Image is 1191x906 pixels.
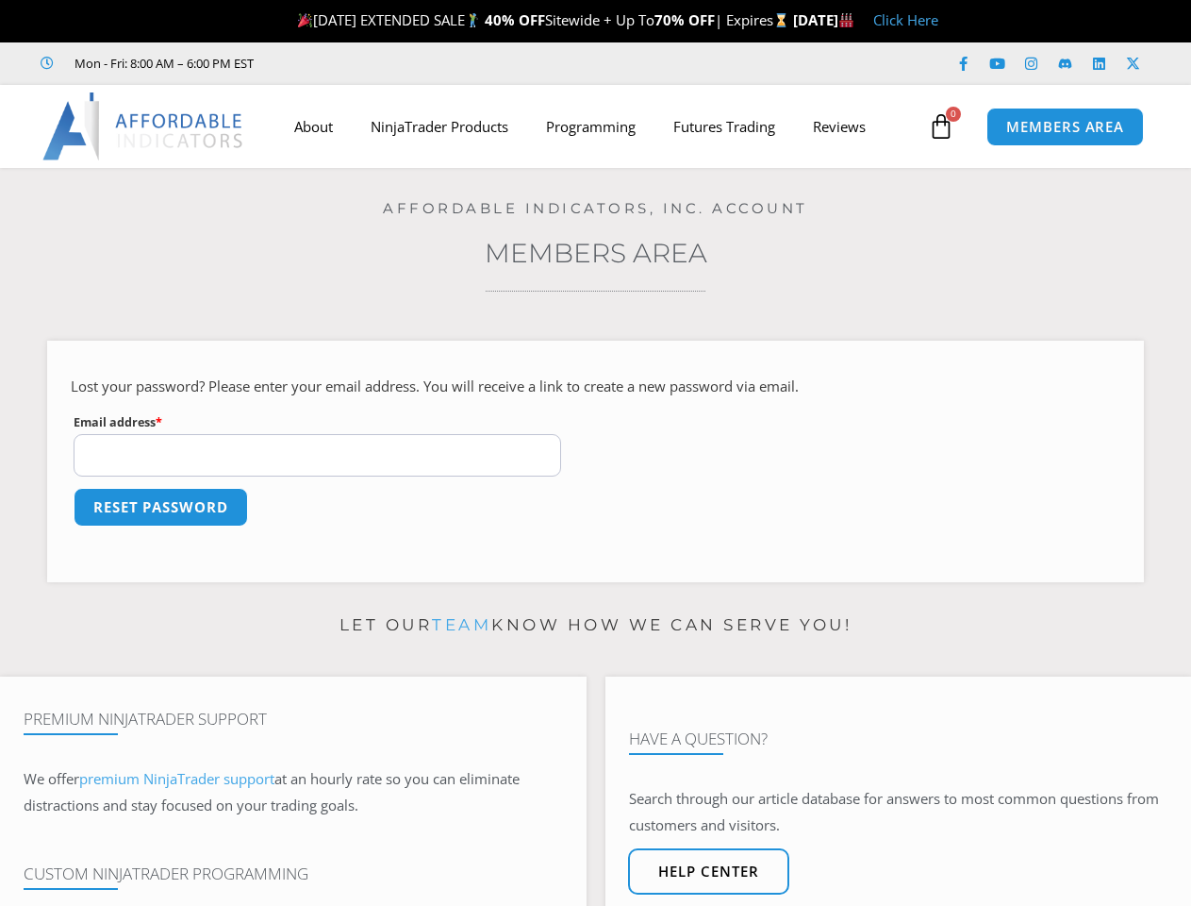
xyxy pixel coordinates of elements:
h4: Have A Question? [629,730,1168,748]
strong: [DATE] [793,10,854,29]
a: Reviews [794,105,885,148]
a: Members Area [485,237,707,269]
strong: 40% OFF [485,10,545,29]
button: Reset password [74,488,248,527]
img: 🏌️‍♂️ [466,13,480,27]
img: 🏭 [839,13,853,27]
a: NinjaTrader Products [352,105,527,148]
nav: Menu [275,105,923,148]
a: MEMBERS AREA [986,108,1144,146]
a: About [275,105,352,148]
span: We offer [24,769,79,788]
p: Lost your password? Please enter your email address. You will receive a link to create a new pass... [71,374,1120,400]
span: [DATE] EXTENDED SALE Sitewide + Up To | Expires [293,10,793,29]
a: Affordable Indicators, Inc. Account [383,199,808,217]
a: premium NinjaTrader support [79,769,274,788]
h4: Custom NinjaTrader Programming [24,864,563,883]
strong: 70% OFF [654,10,715,29]
iframe: Customer reviews powered by Trustpilot [280,54,563,73]
span: Help center [658,864,759,879]
label: Email address [74,411,561,434]
h4: Premium NinjaTrader Support [24,710,563,729]
span: 0 [946,107,961,122]
img: ⌛ [774,13,788,27]
a: Futures Trading [654,105,794,148]
a: Click Here [873,10,938,29]
span: Mon - Fri: 8:00 AM – 6:00 PM EST [70,52,254,75]
img: 🎉 [298,13,312,27]
a: Help center [628,848,789,895]
a: team [432,615,491,634]
a: 0 [900,99,983,154]
img: LogoAI | Affordable Indicators – NinjaTrader [42,92,245,160]
span: MEMBERS AREA [1006,120,1124,134]
a: Programming [527,105,654,148]
p: Search through our article database for answers to most common questions from customers and visit... [629,786,1168,839]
